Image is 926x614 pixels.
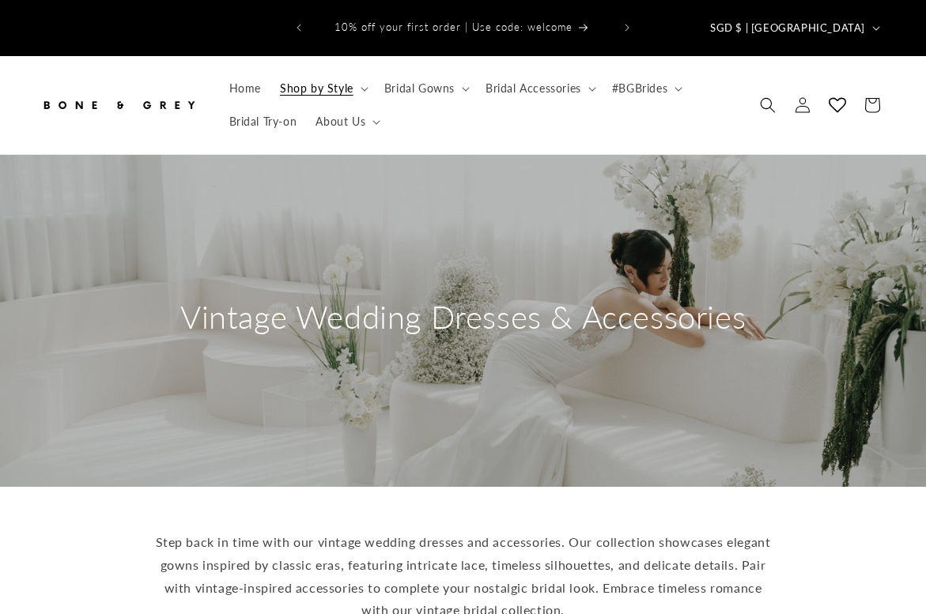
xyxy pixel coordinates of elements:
[180,296,746,337] h2: Vintage Wedding Dresses & Accessories
[701,13,886,43] button: SGD $ | [GEOGRAPHIC_DATA]
[334,21,573,33] span: 10% off your first order | Use code: welcome
[282,13,316,43] button: Previous announcement
[280,81,353,96] span: Shop by Style
[220,105,307,138] a: Bridal Try-on
[750,88,785,122] summary: Search
[486,81,581,96] span: Bridal Accessories
[612,81,667,96] span: #BGBrides
[316,115,365,129] span: About Us
[710,21,865,36] span: SGD $ | [GEOGRAPHIC_DATA]
[229,81,261,96] span: Home
[610,13,644,43] button: Next announcement
[306,105,387,138] summary: About Us
[40,88,198,122] img: Bone and Grey Bridal
[34,81,204,128] a: Bone and Grey Bridal
[603,72,689,105] summary: #BGBrides
[384,81,455,96] span: Bridal Gowns
[375,72,476,105] summary: Bridal Gowns
[220,72,270,105] a: Home
[476,72,603,105] summary: Bridal Accessories
[270,72,375,105] summary: Shop by Style
[229,115,297,129] span: Bridal Try-on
